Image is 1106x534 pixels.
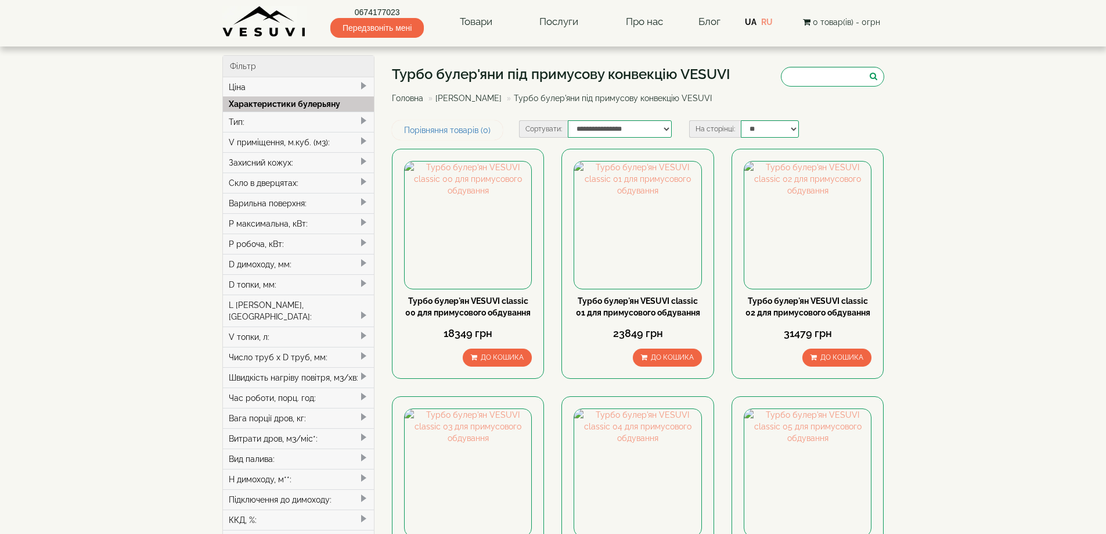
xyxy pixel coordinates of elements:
[448,9,504,35] a: Товари
[223,173,374,193] div: Скло в дверцятах:
[223,96,374,112] div: Характеристики булерьяну
[392,67,730,82] h1: Турбо булер'яни під примусову конвекцію VESUVI
[802,349,871,367] button: До кошика
[745,296,870,317] a: Турбо булер'ян VESUVI classic 02 для примусового обдування
[519,120,568,138] label: Сортувати:
[574,162,701,288] img: Турбо булер'ян VESUVI classic 01 для примусового обдування
[223,327,374,347] div: V топки, л:
[330,6,424,18] a: 0674177023
[463,349,532,367] button: До кошика
[614,9,675,35] a: Про нас
[223,428,374,449] div: Витрати дров, м3/міс*:
[223,449,374,469] div: Вид палива:
[698,16,720,27] a: Блог
[799,16,884,28] button: 0 товар(ів) - 0грн
[481,353,524,361] span: До кошика
[392,120,503,140] a: Порівняння товарів (0)
[223,254,374,274] div: D димоходу, мм:
[651,353,694,361] span: До кошика
[223,234,374,254] div: P робоча, кВт:
[392,94,423,103] a: Головна
[223,408,374,428] div: Вага порції дров, кг:
[813,17,880,27] span: 0 товар(ів) - 0грн
[820,353,863,361] span: До кошика
[528,9,590,35] a: Послуги
[223,152,374,173] div: Захисний кожух:
[574,326,701,341] div: 23849 грн
[761,17,773,27] a: RU
[222,6,307,38] img: Завод VESUVI
[223,469,374,489] div: H димоходу, м**:
[223,132,374,152] div: V приміщення, м.куб. (м3):
[223,213,374,234] div: P максимальна, кВт:
[223,489,374,510] div: Підключення до димоходу:
[745,17,756,27] a: UA
[633,349,702,367] button: До кошика
[405,296,531,317] a: Турбо булер'ян VESUVI classic 00 для примусового обдування
[435,94,502,103] a: [PERSON_NAME]
[576,296,700,317] a: Турбо булер'ян VESUVI classic 01 для примусового обдування
[223,77,374,97] div: Ціна
[223,274,374,295] div: D топки, мм:
[744,162,871,288] img: Турбо булер'ян VESUVI classic 02 для примусового обдування
[689,120,741,138] label: На сторінці:
[405,162,531,288] img: Турбо булер'ян VESUVI classic 00 для примусового обдування
[744,326,871,341] div: 31479 грн
[404,326,532,341] div: 18349 грн
[223,510,374,530] div: ККД, %:
[223,193,374,213] div: Варильна поверхня:
[223,295,374,327] div: L [PERSON_NAME], [GEOGRAPHIC_DATA]:
[223,56,374,77] div: Фільтр
[223,367,374,388] div: Швидкість нагріву повітря, м3/хв:
[223,347,374,367] div: Число труб x D труб, мм:
[504,92,712,104] li: Турбо булер'яни під примусову конвекцію VESUVI
[223,112,374,132] div: Тип:
[223,388,374,408] div: Час роботи, порц. год:
[330,18,424,38] span: Передзвоніть мені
